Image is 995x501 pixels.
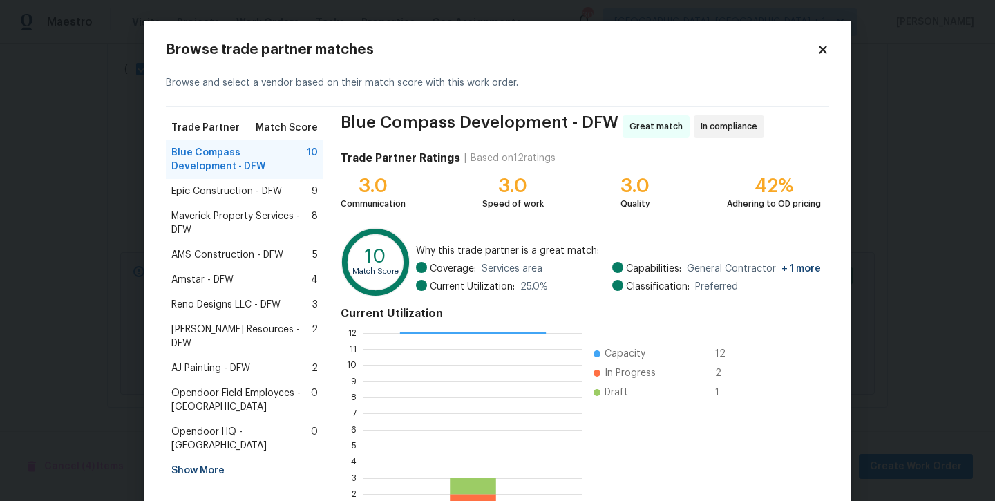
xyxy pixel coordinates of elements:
[341,151,460,165] h4: Trade Partner Ratings
[341,179,406,193] div: 3.0
[312,248,318,262] span: 5
[171,273,234,287] span: Amstar - DFW
[605,386,628,399] span: Draft
[482,179,544,193] div: 3.0
[350,345,357,353] text: 11
[701,120,763,133] span: In compliance
[715,386,737,399] span: 1
[620,179,650,193] div: 3.0
[171,323,312,350] span: [PERSON_NAME] Resources - DFW
[416,244,821,258] span: Why this trade partner is a great match:
[348,329,357,337] text: 12
[352,442,357,450] text: 5
[171,361,250,375] span: AJ Painting - DFW
[312,323,318,350] span: 2
[351,426,357,434] text: 6
[352,474,357,482] text: 3
[605,347,645,361] span: Capacity
[715,366,737,380] span: 2
[626,262,681,276] span: Capabilities:
[171,185,282,198] span: Epic Construction - DFW
[727,179,821,193] div: 42%
[430,280,515,294] span: Current Utilization:
[166,59,829,107] div: Browse and select a vendor based on their match score with this work order.
[460,151,471,165] div: |
[781,264,821,274] span: + 1 more
[520,280,548,294] span: 25.0 %
[471,151,556,165] div: Based on 12 ratings
[341,115,618,138] span: Blue Compass Development - DFW
[171,425,311,453] span: Opendoor HQ - [GEOGRAPHIC_DATA]
[482,197,544,211] div: Speed of work
[311,425,318,453] span: 0
[312,361,318,375] span: 2
[715,347,737,361] span: 12
[365,247,386,266] text: 10
[347,361,357,369] text: 10
[312,185,318,198] span: 9
[171,146,307,173] span: Blue Compass Development - DFW
[351,393,357,401] text: 8
[620,197,650,211] div: Quality
[171,248,283,262] span: AMS Construction - DFW
[171,298,281,312] span: Reno Designs LLC - DFW
[341,197,406,211] div: Communication
[256,121,318,135] span: Match Score
[687,262,821,276] span: General Contractor
[629,120,688,133] span: Great match
[605,366,656,380] span: In Progress
[352,409,357,417] text: 7
[171,386,311,414] span: Opendoor Field Employees - [GEOGRAPHIC_DATA]
[727,197,821,211] div: Adhering to OD pricing
[312,298,318,312] span: 3
[166,43,817,57] h2: Browse trade partner matches
[482,262,542,276] span: Services area
[351,377,357,386] text: 9
[430,262,476,276] span: Coverage:
[352,490,357,498] text: 2
[351,457,357,466] text: 4
[695,280,738,294] span: Preferred
[352,267,399,275] text: Match Score
[626,280,690,294] span: Classification:
[312,209,318,237] span: 8
[166,458,323,483] div: Show More
[311,386,318,414] span: 0
[307,146,318,173] span: 10
[341,307,821,321] h4: Current Utilization
[171,209,312,237] span: Maverick Property Services - DFW
[171,121,240,135] span: Trade Partner
[311,273,318,287] span: 4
